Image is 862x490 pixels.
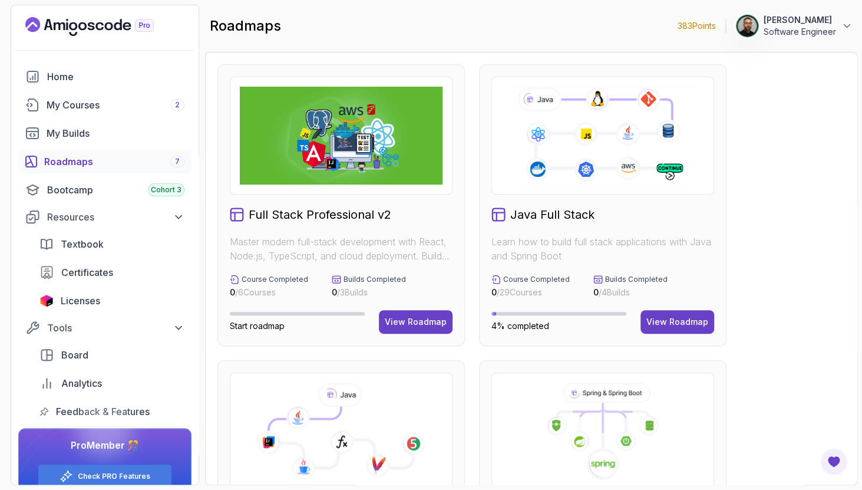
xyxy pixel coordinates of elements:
[332,287,337,297] span: 0
[678,20,716,32] p: 383 Points
[39,295,54,307] img: jetbrains icon
[735,14,853,38] button: user profile image[PERSON_NAME]Software Engineer
[32,343,191,367] a: board
[379,310,453,334] button: View Roadmap
[47,70,184,84] div: Home
[230,235,453,263] p: Master modern full-stack development with React, Node.js, TypeScript, and cloud deployment. Build...
[640,310,714,334] button: View Roadmap
[764,14,836,26] p: [PERSON_NAME]
[249,206,391,223] h2: Full Stack Professional v2
[646,316,708,328] div: View Roadmap
[32,261,191,284] a: certificates
[47,126,184,140] div: My Builds
[32,400,191,423] a: feedback
[61,294,100,308] span: Licenses
[61,265,113,279] span: Certificates
[503,275,570,284] p: Course Completed
[175,157,180,166] span: 7
[47,210,184,224] div: Resources
[32,371,191,395] a: analytics
[151,185,181,195] span: Cohort 3
[38,464,172,488] button: Check PRO Features
[18,206,191,228] button: Resources
[344,275,406,284] p: Builds Completed
[242,275,308,284] p: Course Completed
[820,448,848,476] button: Open Feedback Button
[736,15,758,37] img: user profile image
[210,17,281,35] h2: roadmaps
[230,287,308,298] p: / 6 Courses
[593,287,599,297] span: 0
[44,154,184,169] div: Roadmaps
[56,405,150,419] span: Feedback & Features
[385,316,447,328] div: View Roadmap
[491,287,497,297] span: 0
[593,287,668,298] p: / 4 Builds
[78,472,150,481] a: Check PRO Features
[18,93,191,117] a: courses
[25,17,181,36] a: Landing page
[764,26,836,38] p: Software Engineer
[18,317,191,338] button: Tools
[61,376,102,390] span: Analytics
[230,321,285,331] span: Start roadmap
[18,65,191,88] a: home
[47,183,184,197] div: Bootcamp
[510,206,595,223] h2: Java Full Stack
[332,287,406,298] p: / 3 Builds
[240,87,442,185] img: Full Stack Professional v2
[18,178,191,202] a: bootcamp
[32,232,191,256] a: textbook
[32,289,191,313] a: licenses
[491,235,714,263] p: Learn how to build full stack applications with Java and Spring Boot
[491,321,549,331] span: 4% completed
[491,287,570,298] p: / 29 Courses
[61,348,88,362] span: Board
[47,98,184,112] div: My Courses
[230,287,235,297] span: 0
[18,150,191,173] a: roadmaps
[61,237,104,251] span: Textbook
[175,100,180,110] span: 2
[47,321,184,335] div: Tools
[605,275,668,284] p: Builds Completed
[18,121,191,145] a: builds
